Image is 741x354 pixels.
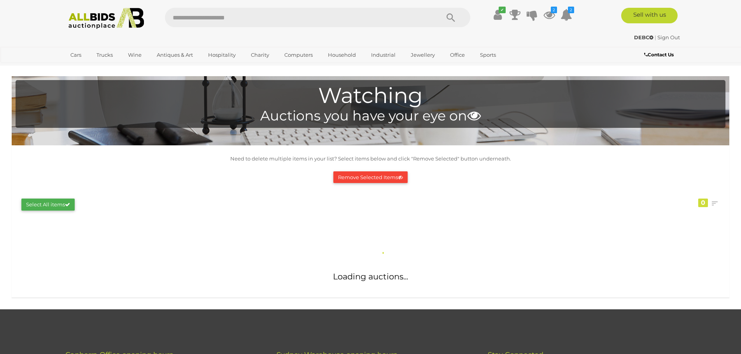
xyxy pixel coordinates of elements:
[65,49,86,61] a: Cars
[16,154,725,163] p: Need to delete multiple items in your list? Select items below and click "Remove Selected" button...
[19,108,722,124] h4: Auctions you have your eye on
[323,49,361,61] a: Household
[543,8,555,22] a: 2
[475,49,501,61] a: Sports
[91,49,118,61] a: Trucks
[246,49,274,61] a: Charity
[431,8,470,27] button: Search
[644,51,676,59] a: Contact Us
[445,49,470,61] a: Office
[65,61,131,74] a: [GEOGRAPHIC_DATA]
[21,199,75,211] button: Select All items
[123,49,147,61] a: Wine
[568,7,574,13] i: 2
[499,7,506,13] i: ✔
[551,7,557,13] i: 2
[19,84,722,108] h1: Watching
[634,34,655,40] a: DEBC
[492,8,504,22] a: ✔
[406,49,440,61] a: Jewellery
[333,171,408,183] button: Remove Selected Items
[203,49,241,61] a: Hospitality
[634,34,653,40] strong: DEBC
[279,49,318,61] a: Computers
[657,34,680,40] a: Sign Out
[333,272,408,281] span: Loading auctions...
[561,8,572,22] a: 2
[655,34,656,40] span: |
[366,49,401,61] a: Industrial
[152,49,198,61] a: Antiques & Art
[64,8,149,29] img: Allbids.com.au
[644,52,674,58] b: Contact Us
[621,8,678,23] a: Sell with us
[698,199,708,207] div: 0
